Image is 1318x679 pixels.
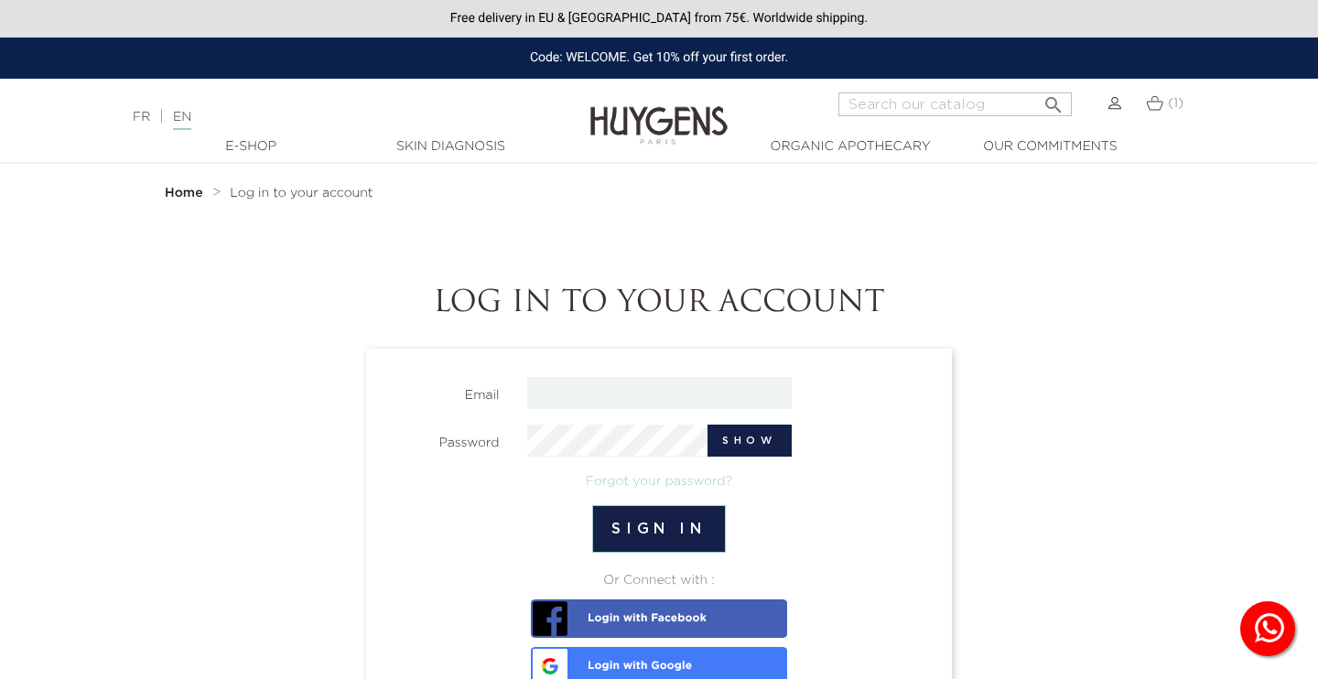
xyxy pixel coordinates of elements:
button: Sign in [592,505,725,553]
label: Email [367,377,513,405]
a: Forgot your password? [586,475,732,488]
span: Login with Facebook [535,599,707,625]
h1: Log in to your account [151,286,1167,321]
input: Search [838,92,1072,116]
a: EN [173,111,191,130]
a: Skin Diagnosis [359,137,542,156]
a: FR [133,111,150,124]
button: Show [708,425,792,457]
div: | [124,106,535,128]
strong: Home [165,187,203,199]
span: (1) [1168,97,1183,110]
button:  [1037,87,1070,112]
label: Password [367,425,513,453]
a: Login with Facebook [531,599,787,638]
a: (1) [1146,96,1183,111]
img: Huygens [590,77,728,147]
a: Our commitments [958,137,1141,156]
i:  [1043,89,1064,111]
a: Log in to your account [230,186,373,200]
div: Or Connect with : [381,571,937,590]
span: Login with Google [535,647,692,673]
a: E-Shop [159,137,342,156]
a: Organic Apothecary [759,137,942,156]
span: Log in to your account [230,187,373,199]
a: Home [165,186,207,200]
